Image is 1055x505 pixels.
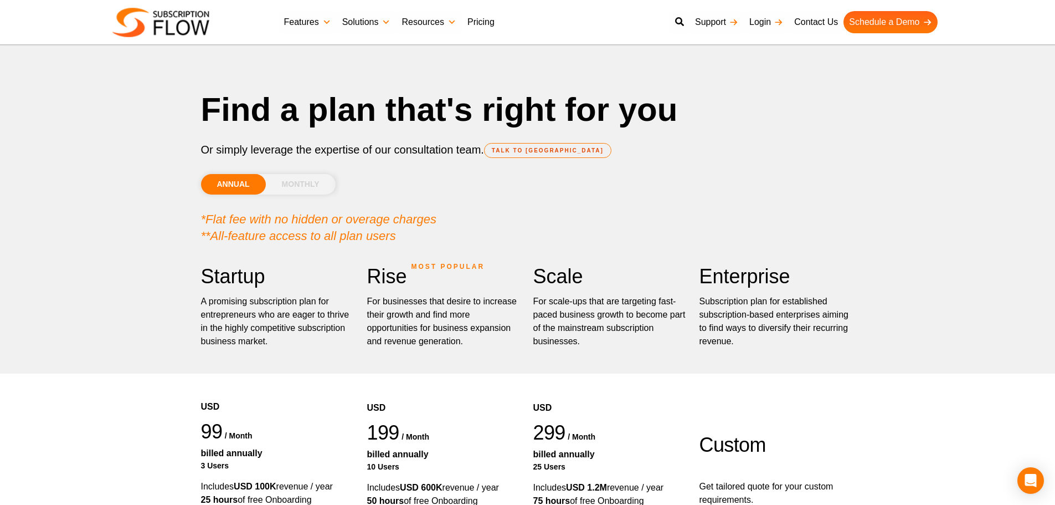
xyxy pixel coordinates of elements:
[367,368,522,420] div: USD
[201,89,855,130] h1: Find a plan that's right for you
[279,11,337,33] a: Features
[533,461,688,473] div: 25 Users
[201,264,356,289] h2: Startup
[396,11,461,33] a: Resources
[1017,467,1044,494] div: Open Intercom Messenger
[402,432,429,441] span: / month
[411,254,485,279] span: MOST POPULAR
[112,8,209,37] img: Subscriptionflow
[484,143,611,158] a: TALK TO [GEOGRAPHIC_DATA]
[367,461,522,473] div: 10 Users
[462,11,500,33] a: Pricing
[367,264,522,289] h2: Rise
[201,229,396,243] em: **All-feature access to all plan users
[201,447,356,460] div: Billed Annually
[201,420,223,443] span: 99
[699,264,855,289] h2: Enterprise
[568,432,595,441] span: / month
[533,264,688,289] h2: Scale
[699,433,766,456] span: Custom
[201,212,437,226] em: *Flat fee with no hidden or overage charges
[201,295,356,348] p: A promising subscription plan for entrepreneurs who are eager to thrive in the highly competitive...
[533,295,688,348] div: For scale-ups that are targeting fast-paced business growth to become part of the mainstream subs...
[367,421,399,444] span: 199
[367,448,522,461] div: Billed Annually
[744,11,789,33] a: Login
[689,11,744,33] a: Support
[201,460,356,472] div: 3 Users
[201,174,266,195] li: ANNUAL
[266,174,336,195] li: MONTHLY
[234,482,276,491] strong: USD 100K
[337,11,397,33] a: Solutions
[201,367,356,419] div: USD
[533,368,688,420] div: USD
[367,295,522,348] div: For businesses that desire to increase their growth and find more opportunities for business expa...
[699,295,855,348] p: Subscription plan for established subscription-based enterprises aiming to find ways to diversify...
[225,431,253,440] span: / month
[201,495,238,504] strong: 25 hours
[201,141,855,158] p: Or simply leverage the expertise of our consultation team.
[566,483,607,492] strong: USD 1.2M
[533,421,565,444] span: 299
[843,11,937,33] a: Schedule a Demo
[533,448,688,461] div: Billed Annually
[789,11,843,33] a: Contact Us
[400,483,442,492] strong: USD 600K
